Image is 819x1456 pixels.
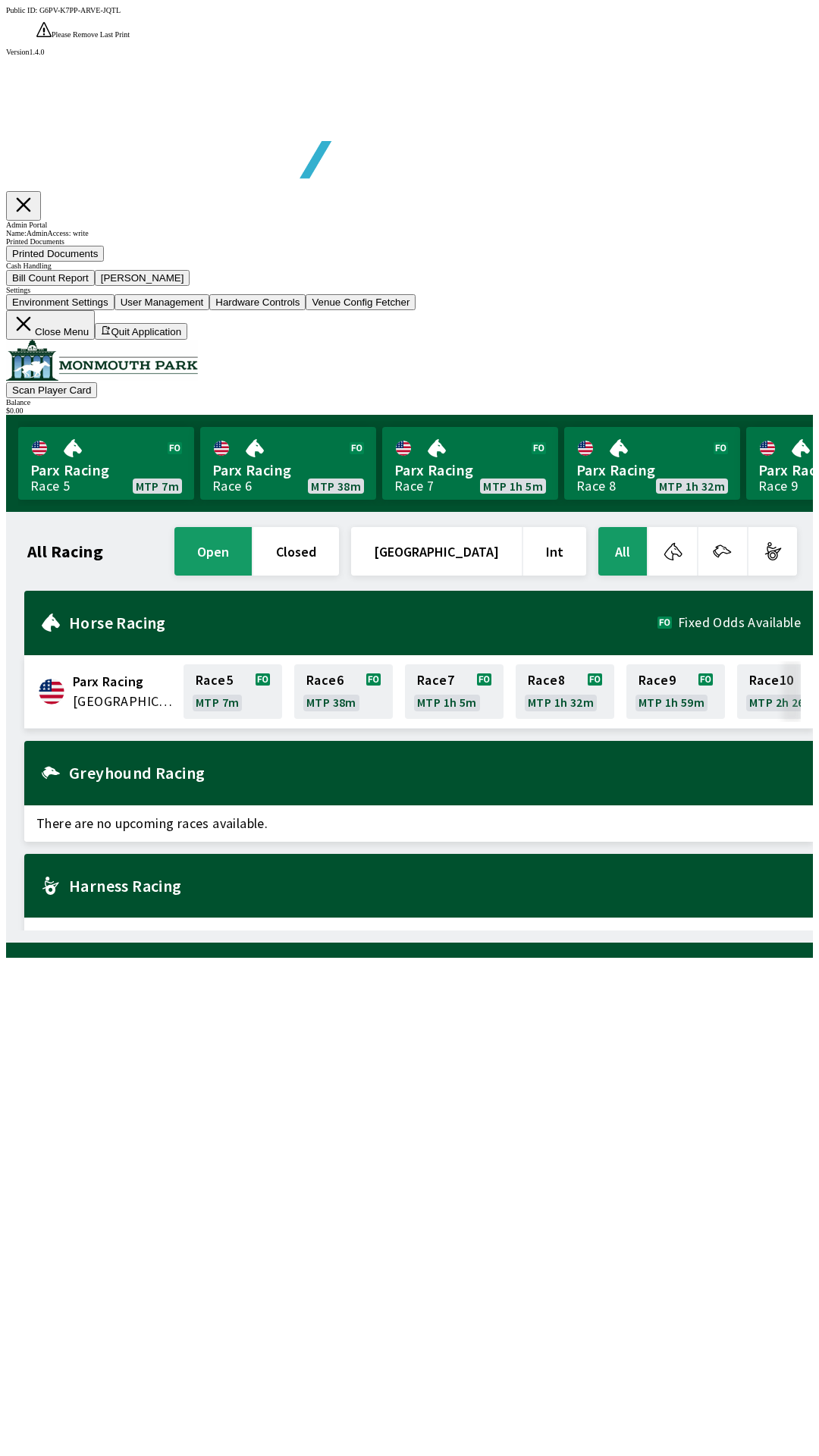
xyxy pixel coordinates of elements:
[405,664,504,719] a: Race7MTP 1h 5m
[18,427,194,500] a: Parx RacingRace 5MTP 7m
[6,382,97,398] button: Scan Player Card
[196,696,239,708] span: MTP 7m
[69,880,801,892] h2: Harness Racing
[30,460,182,480] span: Parx Racing
[306,294,416,310] button: Venue Config Fetcher
[351,527,522,576] button: [GEOGRAPHIC_DATA]
[598,527,647,576] button: All
[212,460,364,480] span: Parx Racing
[749,674,793,686] span: Race 10
[6,340,198,381] img: venue logo
[6,48,813,56] div: Version 1.4.0
[6,294,115,310] button: Environment Settings
[6,270,95,286] button: Bill Count Report
[6,237,813,246] div: Printed Documents
[200,427,376,500] a: Parx RacingRace 6MTP 38m
[95,270,190,286] button: [PERSON_NAME]
[253,527,339,576] button: closed
[95,323,187,340] button: Quit Application
[417,696,477,708] span: MTP 1h 5m
[196,674,233,686] span: Race 5
[576,480,616,492] div: Race 8
[69,617,657,629] h2: Horse Racing
[39,6,121,14] span: G6PV-K7PP-ARVE-JQTL
[209,294,306,310] button: Hardware Controls
[73,672,174,692] span: Parx Racing
[639,674,676,686] span: Race 9
[528,674,565,686] span: Race 8
[394,460,546,480] span: Parx Racing
[6,221,813,229] div: Admin Portal
[678,617,801,629] span: Fixed Odds Available
[516,664,614,719] a: Race8MTP 1h 32m
[394,480,434,492] div: Race 7
[6,262,813,270] div: Cash Handling
[6,310,95,340] button: Close Menu
[382,427,558,500] a: Parx RacingRace 7MTP 1h 5m
[576,460,728,480] span: Parx Racing
[6,286,813,294] div: Settings
[306,696,356,708] span: MTP 38m
[306,674,344,686] span: Race 6
[6,398,813,406] div: Balance
[184,664,282,719] a: Race5MTP 7m
[30,480,70,492] div: Race 5
[483,480,543,492] span: MTP 1h 5m
[417,674,454,686] span: Race 7
[115,294,210,310] button: User Management
[24,918,813,954] span: There are no upcoming races available.
[659,480,725,492] span: MTP 1h 32m
[212,480,252,492] div: Race 6
[564,427,740,500] a: Parx RacingRace 8MTP 1h 32m
[758,480,798,492] div: Race 9
[73,692,174,711] span: United States
[6,6,813,14] div: Public ID:
[639,696,704,708] span: MTP 1h 59m
[6,406,813,415] div: $ 0.00
[6,229,813,237] div: Name: Admin Access: write
[174,527,252,576] button: open
[294,664,393,719] a: Race6MTP 38m
[27,545,103,557] h1: All Racing
[69,767,801,779] h2: Greyhound Racing
[6,246,104,262] button: Printed Documents
[749,696,815,708] span: MTP 2h 26m
[626,664,725,719] a: Race9MTP 1h 59m
[24,805,813,842] span: There are no upcoming races available.
[52,30,130,39] span: Please Remove Last Print
[523,527,586,576] button: Int
[136,480,179,492] span: MTP 7m
[311,480,361,492] span: MTP 38m
[41,56,476,216] img: global tote logo
[528,696,594,708] span: MTP 1h 32m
